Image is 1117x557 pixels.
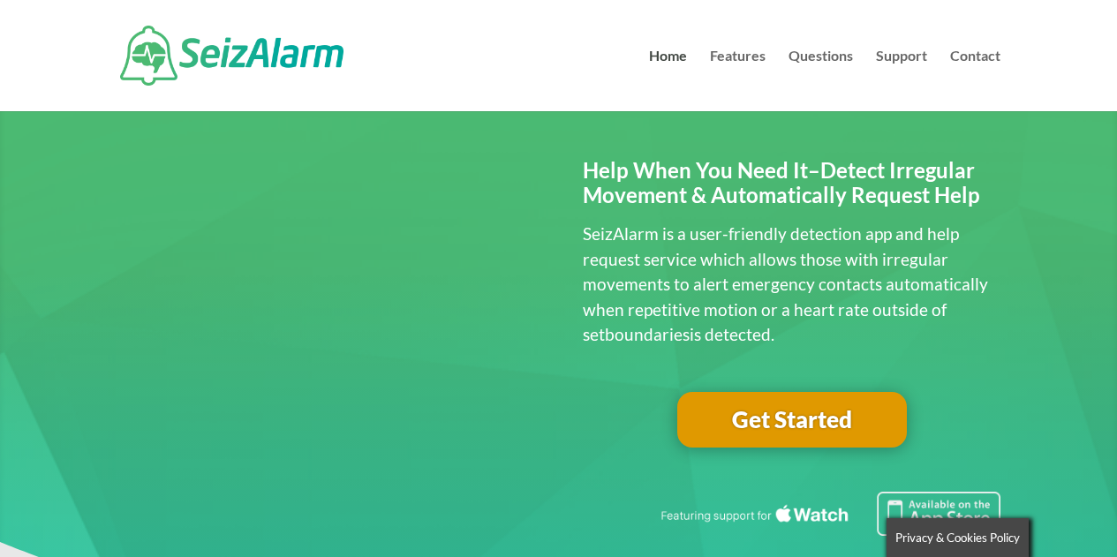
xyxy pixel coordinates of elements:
span: boundaries [605,324,690,344]
a: Features [710,49,766,111]
a: Get Started [677,392,907,448]
h2: Help When You Need It–Detect Irregular Movement & Automatically Request Help [583,158,1000,218]
a: Questions [789,49,853,111]
iframe: Help widget launcher [960,488,1098,538]
img: SeizAlarm [120,26,343,86]
a: Support [876,49,927,111]
p: SeizAlarm is a user-friendly detection app and help request service which allows those with irreg... [583,222,1000,348]
span: Privacy & Cookies Policy [895,531,1020,545]
img: Seizure detection available in the Apple App Store. [658,492,1000,536]
a: Contact [950,49,1000,111]
a: Featuring seizure detection support for the Apple Watch [658,519,1000,539]
a: Home [649,49,687,111]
